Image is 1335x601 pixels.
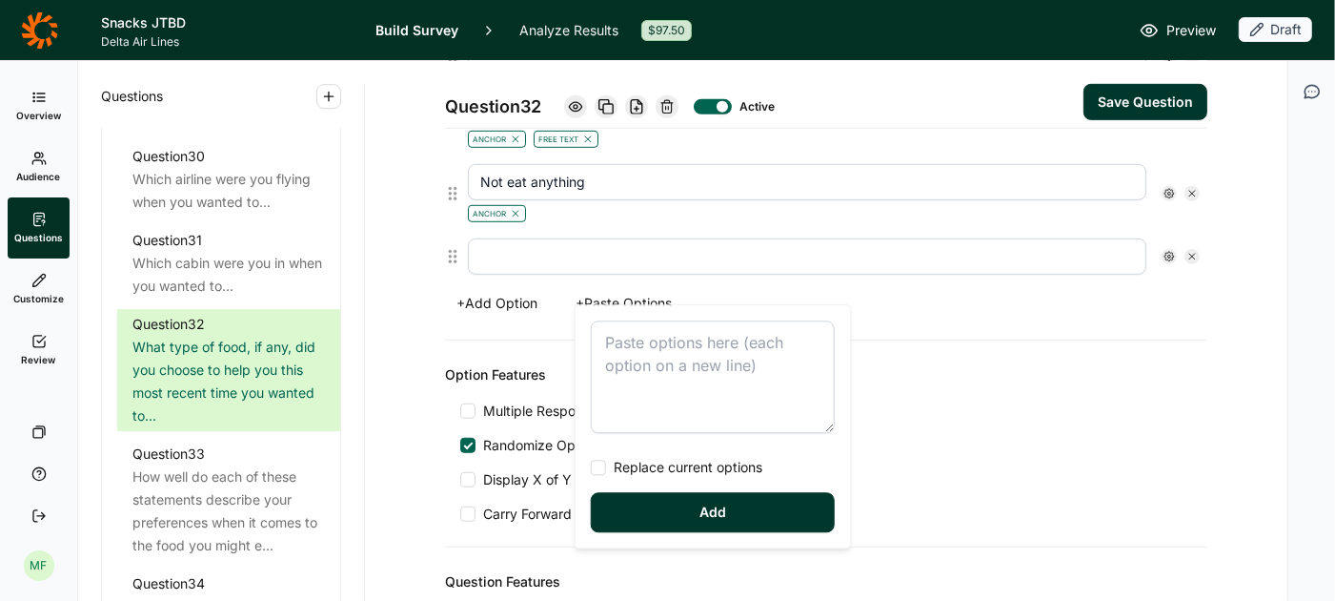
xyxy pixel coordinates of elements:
div: Draft [1239,17,1312,42]
span: Randomize Options [475,436,605,455]
div: MF [24,550,54,581]
a: Question30Which airline were you flying when you wanted to... [117,141,340,218]
button: +Paste Options [564,290,683,317]
div: Delete [656,95,678,118]
span: Question 32 [445,93,541,120]
div: Option Features [445,363,1207,386]
span: Questions [101,85,163,108]
div: Question Features [445,570,1207,593]
span: Free Text [538,134,578,145]
a: Preview [1140,19,1216,42]
div: Question 33 [132,443,205,466]
a: Overview [8,75,70,136]
span: Customize [13,292,64,305]
span: Display X of Y [483,470,572,489]
a: Customize [8,259,70,320]
div: Which cabin were you in when you wanted to... [132,252,325,298]
div: Question 32 [132,313,205,336]
span: Review [22,353,56,366]
div: How well do each of these statements describe your preferences when it comes to the food you migh... [132,466,325,557]
a: Question31Which cabin were you in when you wanted to... [117,225,340,301]
div: $97.50 [641,20,692,41]
div: Question 31 [132,229,202,252]
span: Replace current options [606,458,762,477]
span: Multiple Response [483,402,597,421]
span: Audience [17,170,61,183]
a: Audience [8,136,70,197]
div: Remove [1184,249,1200,264]
div: Settings [1162,249,1177,264]
span: Overview [16,109,61,122]
div: Question 30 [132,145,205,168]
div: Settings [1162,186,1177,201]
span: Delta Air Lines [101,34,353,50]
span: Anchor [473,208,506,219]
a: Question32What type of food, if any, did you choose to help you this most recent time you wanted ... [117,309,340,431]
button: +Add Option [445,290,549,317]
div: Which airline were you flying when you wanted to... [132,168,325,214]
span: Carry Forward [483,505,572,524]
span: Preview [1166,19,1216,42]
span: Questions [14,231,63,244]
div: What type of food, if any, did you choose to help you this most recent time you wanted to... [132,336,325,427]
button: Add [591,492,835,532]
button: Draft [1239,17,1312,44]
a: Question33How well do each of these statements describe your preferences when it comes to the foo... [117,439,340,561]
div: Remove [1184,186,1200,201]
span: Anchor [473,134,506,145]
button: Save Question [1083,84,1207,120]
div: Question 34 [132,572,205,595]
a: Questions [8,197,70,259]
h1: Snacks JTBD [101,11,353,34]
div: Active [739,99,770,114]
a: Review [8,320,70,381]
